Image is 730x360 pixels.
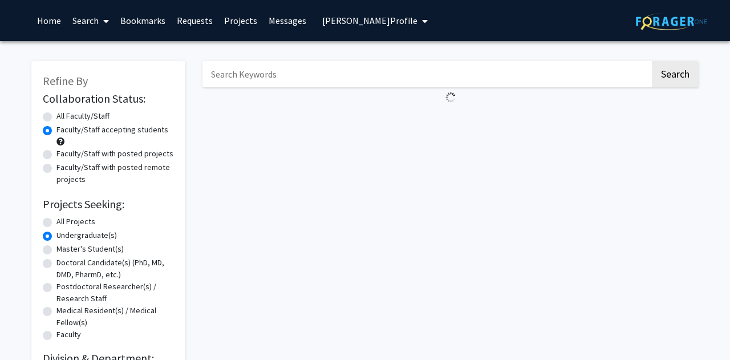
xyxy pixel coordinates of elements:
[56,229,117,241] label: Undergraduate(s)
[115,1,171,41] a: Bookmarks
[56,281,174,305] label: Postdoctoral Researcher(s) / Research Staff
[56,124,168,136] label: Faculty/Staff accepting students
[56,243,124,255] label: Master's Student(s)
[263,1,312,41] a: Messages
[56,161,174,185] label: Faculty/Staff with posted remote projects
[67,1,115,41] a: Search
[43,74,88,88] span: Refine By
[171,1,218,41] a: Requests
[636,13,707,30] img: ForagerOne Logo
[56,329,81,341] label: Faculty
[202,61,650,87] input: Search Keywords
[202,107,699,134] nav: Page navigation
[56,110,109,122] label: All Faculty/Staff
[652,61,699,87] button: Search
[322,15,417,26] span: [PERSON_NAME] Profile
[56,148,173,160] label: Faculty/Staff with posted projects
[43,92,174,106] h2: Collaboration Status:
[31,1,67,41] a: Home
[43,197,174,211] h2: Projects Seeking:
[441,87,461,107] img: Loading
[56,216,95,228] label: All Projects
[56,305,174,329] label: Medical Resident(s) / Medical Fellow(s)
[56,257,174,281] label: Doctoral Candidate(s) (PhD, MD, DMD, PharmD, etc.)
[218,1,263,41] a: Projects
